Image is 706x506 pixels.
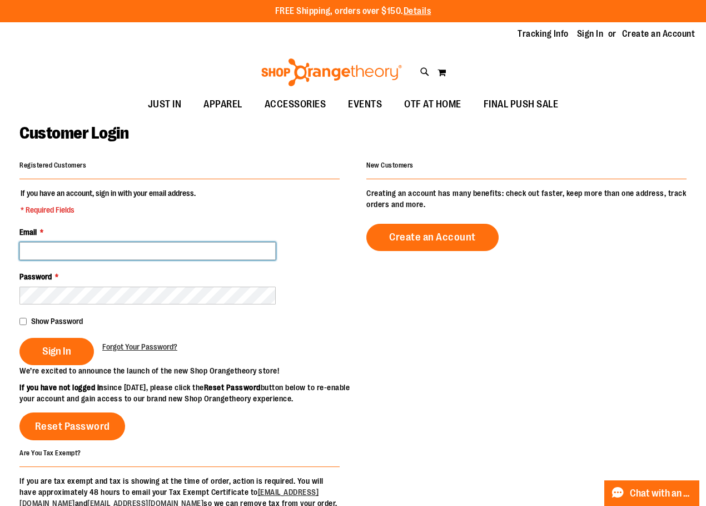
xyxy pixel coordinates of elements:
span: APPAREL [203,92,242,117]
span: Password [19,272,52,281]
span: Chat with an Expert [630,488,693,499]
strong: If you have not logged in [19,383,103,392]
a: Sign In [577,28,604,40]
p: Creating an account has many benefits: check out faster, keep more than one address, track orders... [366,188,687,210]
span: Sign In [42,345,71,357]
button: Sign In [19,338,94,365]
strong: Reset Password [204,383,261,392]
span: Customer Login [19,124,128,143]
strong: New Customers [366,161,414,169]
span: Show Password [31,317,83,326]
span: Email [19,228,37,237]
button: Chat with an Expert [604,480,700,506]
span: * Required Fields [21,204,196,215]
a: Create an Account [622,28,695,40]
a: Create an Account [366,224,499,251]
legend: If you have an account, sign in with your email address. [19,188,197,215]
a: Details [404,6,431,16]
strong: Are You Tax Exempt? [19,449,81,456]
p: FREE Shipping, orders over $150. [275,5,431,18]
span: Forgot Your Password? [102,342,177,351]
span: OTF AT HOME [404,92,461,117]
img: Shop Orangetheory [260,58,404,86]
strong: Registered Customers [19,161,86,169]
span: JUST IN [148,92,182,117]
p: since [DATE], please click the button below to re-enable your account and gain access to our bran... [19,382,353,404]
p: We’re excited to announce the launch of the new Shop Orangetheory store! [19,365,353,376]
span: Create an Account [389,231,476,243]
a: Reset Password [19,412,125,440]
span: ACCESSORIES [265,92,326,117]
a: Forgot Your Password? [102,341,177,352]
span: Reset Password [35,420,110,433]
span: FINAL PUSH SALE [484,92,559,117]
span: EVENTS [348,92,382,117]
a: Tracking Info [518,28,569,40]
